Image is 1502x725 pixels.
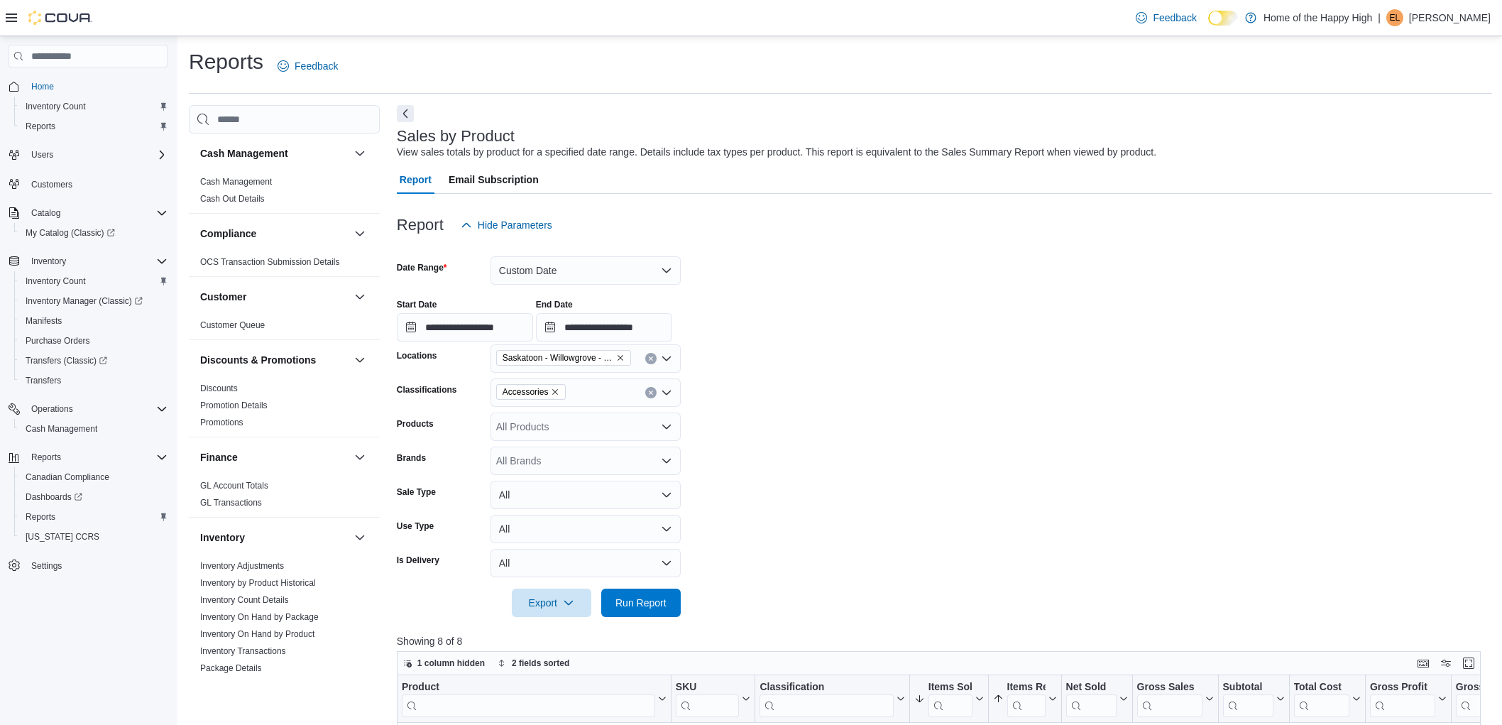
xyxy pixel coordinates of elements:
span: Settings [31,560,62,572]
button: Open list of options [661,421,672,432]
a: OCS Transaction Submission Details [200,257,340,267]
div: Classification [760,681,893,717]
span: Inventory by Product Historical [200,577,316,589]
h3: Discounts & Promotions [200,353,316,367]
div: Product [402,681,655,717]
label: End Date [536,299,573,310]
span: Inventory Count [26,276,86,287]
button: Discounts & Promotions [200,353,349,367]
button: Total Cost [1293,681,1360,717]
button: Inventory Count [14,271,173,291]
div: Ena Lee [1386,9,1403,26]
button: Inventory [26,253,72,270]
h3: Inventory [200,530,245,545]
span: Cash Management [26,423,97,435]
label: Start Date [397,299,437,310]
input: Press the down key to open a popover containing a calendar. [397,313,533,342]
button: Catalog [26,205,66,222]
a: Home [26,78,60,95]
a: Inventory Adjustments [200,561,284,571]
span: Home [26,77,168,95]
button: Reports [3,447,173,467]
span: Home [31,81,54,92]
p: Home of the Happy High [1263,9,1372,26]
button: Custom Date [490,256,681,285]
a: Inventory On Hand by Product [200,629,314,639]
div: Cash Management [189,173,380,213]
label: Products [397,418,434,430]
a: Purchase Orders [20,332,96,349]
a: Inventory Count [20,273,92,290]
div: Net Sold [1065,681,1116,717]
button: Cash Management [200,146,349,160]
label: Locations [397,350,437,361]
h3: Finance [200,450,238,464]
a: Discounts [200,383,238,393]
h3: Customer [200,290,246,304]
span: Washington CCRS [20,528,168,545]
span: Transfers (Classic) [20,352,168,369]
span: Report [400,165,432,194]
a: Reports [20,508,61,525]
span: Purchase Orders [20,332,168,349]
span: Inventory Manager (Classic) [20,293,168,310]
button: [US_STATE] CCRS [14,527,173,547]
a: Canadian Compliance [20,469,115,486]
button: Reports [26,449,67,466]
label: Date Range [397,262,447,273]
span: Saskatoon - Willowgrove - Fire & Flower [503,351,613,365]
span: Inventory [31,256,66,267]
span: Inventory On Hand by Product [200,628,314,640]
button: Remove Accessories from selection in this group [551,388,559,396]
span: Package Details [200,663,262,674]
span: Hide Parameters [478,218,552,232]
a: Feedback [272,52,344,80]
p: Showing 8 of 8 [397,634,1492,648]
span: Reports [26,511,55,523]
span: Customers [31,179,72,190]
button: Reports [14,116,173,136]
button: Finance [351,449,368,466]
button: Export [512,589,591,617]
a: Promotion Details [200,400,268,410]
a: Cash Out Details [200,194,265,204]
button: All [490,549,681,577]
div: Net Sold [1065,681,1116,694]
button: Hide Parameters [455,211,558,239]
span: Email Subscription [449,165,539,194]
div: Finance [189,477,380,517]
input: Press the down key to open a popover containing a calendar. [536,313,672,342]
span: Inventory Adjustments [200,560,284,572]
input: Dark Mode [1208,11,1238,26]
h3: Report [397,217,444,234]
a: Dashboards [20,489,88,506]
span: My Catalog (Classic) [26,227,115,239]
a: Transfers (Classic) [20,352,113,369]
div: Total Cost [1293,681,1349,717]
span: Inventory Manager (Classic) [26,295,143,307]
a: GL Transactions [200,498,262,508]
button: Clear input [645,353,657,364]
span: Manifests [26,315,62,327]
button: Discounts & Promotions [351,351,368,369]
button: 2 fields sorted [492,655,575,672]
button: Remove Saskatoon - Willowgrove - Fire & Flower from selection in this group [616,354,625,362]
div: Items Sold [928,681,972,717]
button: Net Sold [1065,681,1127,717]
div: Gross Sales [1136,681,1202,694]
button: Classification [760,681,904,717]
a: Inventory by Product Historical [200,578,316,588]
a: Reports [20,118,61,135]
div: Gross Sales [1136,681,1202,717]
span: Saskatoon - Willowgrove - Fire & Flower [496,350,631,366]
button: Canadian Compliance [14,467,173,487]
a: Inventory Count [20,98,92,115]
a: Inventory Count Details [200,595,289,605]
button: 1 column hidden [398,655,490,672]
button: Customer [351,288,368,305]
button: Keyboard shortcuts [1415,655,1432,672]
button: Finance [200,450,349,464]
div: SKU [676,681,740,694]
button: All [490,481,681,509]
button: Compliance [351,225,368,242]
